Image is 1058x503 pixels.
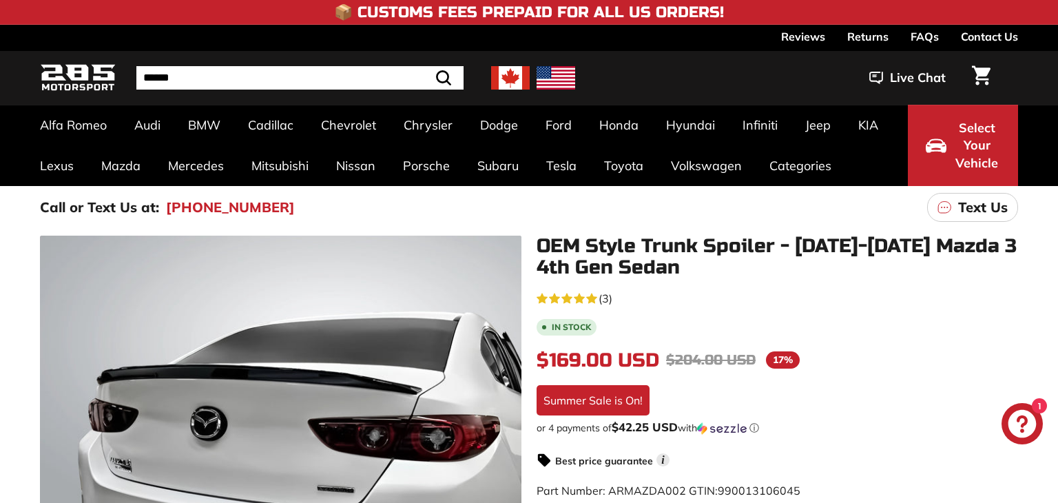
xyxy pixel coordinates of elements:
a: Nissan [322,145,389,186]
a: Cadillac [234,105,307,145]
div: Summer Sale is On! [537,385,650,415]
a: Chrysler [390,105,466,145]
a: Hyundai [652,105,729,145]
strong: Best price guarantee [555,455,653,467]
span: $204.00 USD [666,351,756,369]
div: or 4 payments of with [537,421,1018,435]
button: Select Your Vehicle [908,105,1018,186]
img: Logo_285_Motorsport_areodynamics_components [40,62,116,94]
a: Toyota [590,145,657,186]
a: Cart [964,54,999,101]
a: [PHONE_NUMBER] [166,197,295,218]
a: Honda [585,105,652,145]
a: Ford [532,105,585,145]
a: Tesla [532,145,590,186]
a: KIA [844,105,892,145]
a: Audi [121,105,174,145]
span: Part Number: ARMAZDA002 GTIN: [537,484,800,497]
a: Categories [756,145,845,186]
a: 5.0 rating (3 votes) [537,289,1018,307]
a: Lexus [26,145,87,186]
h4: 📦 Customs Fees Prepaid for All US Orders! [334,4,724,21]
a: Volkswagen [657,145,756,186]
a: Porsche [389,145,464,186]
span: i [656,453,670,466]
a: Jeep [791,105,844,145]
span: Select Your Vehicle [953,119,1000,172]
p: Text Us [958,197,1008,218]
a: BMW [174,105,234,145]
inbox-online-store-chat: Shopify online store chat [997,403,1047,448]
p: Call or Text Us at: [40,197,159,218]
a: Mazda [87,145,154,186]
a: Infiniti [729,105,791,145]
span: (3) [599,290,612,307]
a: FAQs [911,25,939,48]
a: Returns [847,25,889,48]
span: 17% [766,351,800,369]
span: $42.25 USD [612,420,678,434]
button: Live Chat [851,61,964,95]
span: 990013106045 [718,484,800,497]
a: Alfa Romeo [26,105,121,145]
h1: OEM Style Trunk Spoiler - [DATE]-[DATE] Mazda 3 4th Gen Sedan [537,236,1018,278]
a: Mitsubishi [238,145,322,186]
span: Live Chat [890,69,946,87]
a: Reviews [781,25,825,48]
a: Mercedes [154,145,238,186]
input: Search [136,66,464,90]
a: Text Us [927,193,1018,222]
a: Subaru [464,145,532,186]
a: Dodge [466,105,532,145]
b: In stock [552,323,591,331]
div: or 4 payments of$42.25 USDwithSezzle Click to learn more about Sezzle [537,421,1018,435]
img: Sezzle [697,422,747,435]
span: $169.00 USD [537,349,659,372]
a: Chevrolet [307,105,390,145]
a: Contact Us [961,25,1018,48]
